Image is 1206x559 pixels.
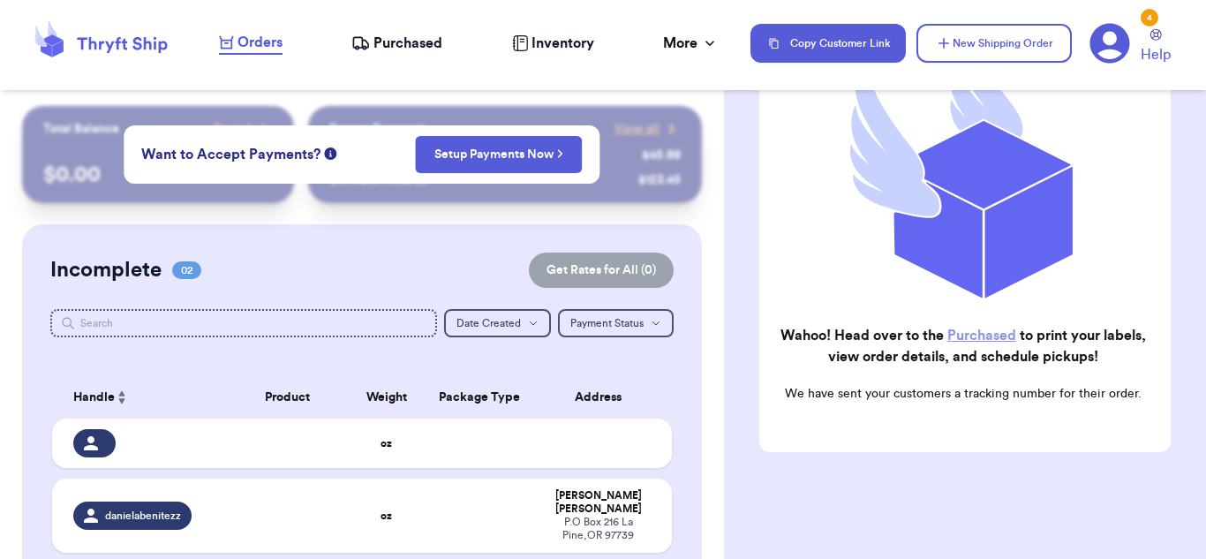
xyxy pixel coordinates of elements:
[214,120,273,138] a: Payout
[663,33,719,54] div: More
[614,120,681,138] a: View all
[237,32,283,53] span: Orders
[1141,44,1171,65] span: Help
[43,161,273,189] p: $ 0.00
[350,376,424,419] th: Weight
[373,33,442,54] span: Purchased
[947,329,1016,343] a: Purchased
[546,516,651,542] div: P.O Box 216 La Pine , OR 97739
[50,309,437,337] input: Search
[50,256,162,284] h2: Incomplete
[916,24,1072,63] button: New Shipping Order
[642,147,681,164] div: $ 45.99
[434,146,564,163] a: Setup Payments Now
[225,376,349,419] th: Product
[115,387,129,408] button: Sort ascending
[1141,29,1171,65] a: Help
[614,120,660,138] span: View all
[416,136,583,173] button: Setup Payments Now
[531,33,594,54] span: Inventory
[214,120,252,138] span: Payout
[558,309,674,337] button: Payment Status
[456,318,521,329] span: Date Created
[570,318,644,329] span: Payment Status
[512,33,594,54] a: Inventory
[638,171,681,189] div: $ 123.45
[43,120,119,138] p: Total Balance
[773,385,1153,403] p: We have sent your customers a tracking number for their order.
[750,24,906,63] button: Copy Customer Link
[351,33,442,54] a: Purchased
[535,376,672,419] th: Address
[529,253,674,288] button: Get Rates for All (0)
[141,144,320,165] span: Want to Accept Payments?
[329,120,427,138] p: Recent Payments
[773,325,1153,367] h2: Wahoo! Head over to the to print your labels, view order details, and schedule pickups!
[444,309,551,337] button: Date Created
[381,510,392,521] strong: oz
[219,32,283,55] a: Orders
[1089,23,1130,64] a: 4
[1141,9,1158,26] div: 4
[381,438,392,449] strong: oz
[172,261,201,279] span: 02
[424,376,535,419] th: Package Type
[105,509,181,523] span: danielabenitezz
[73,389,115,407] span: Handle
[546,489,651,516] div: [PERSON_NAME] [PERSON_NAME]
